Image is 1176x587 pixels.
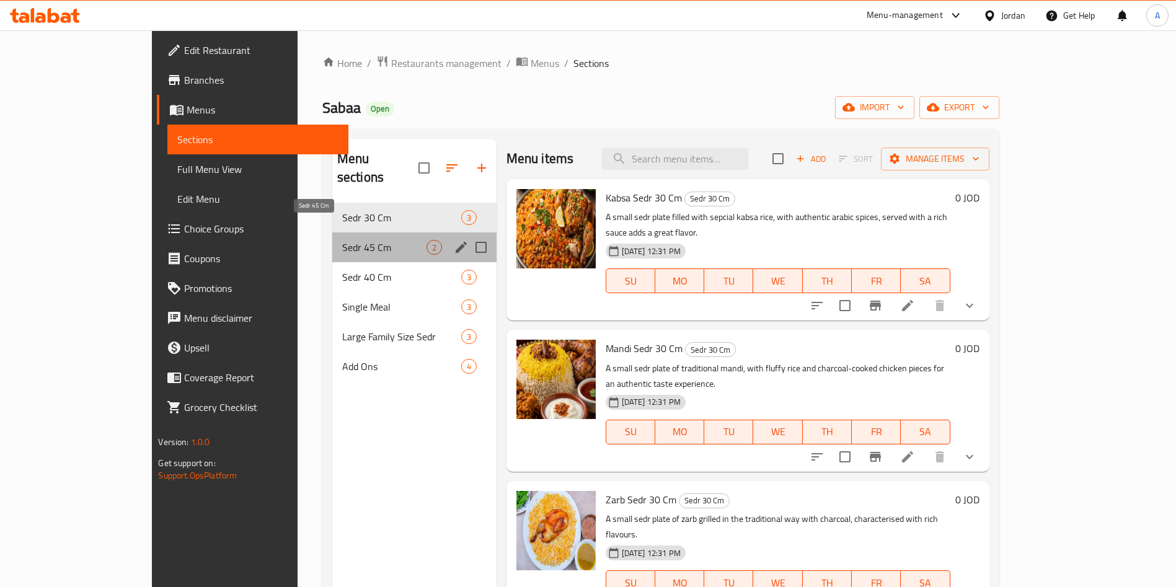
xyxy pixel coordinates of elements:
[157,273,348,303] a: Promotions
[1001,9,1025,22] div: Jordan
[427,240,442,255] div: items
[860,291,890,320] button: Branch-specific-item
[157,244,348,273] a: Coupons
[679,493,729,508] span: Sedr 30 Cm
[177,192,338,206] span: Edit Menu
[366,102,394,117] div: Open
[184,43,338,58] span: Edit Restaurant
[332,322,497,351] div: Large Family Size Sedr3
[802,442,832,472] button: sort-choices
[860,442,890,472] button: Branch-specific-item
[564,56,568,71] li: /
[157,35,348,65] a: Edit Restaurant
[660,423,699,441] span: MO
[602,148,748,170] input: search
[342,329,461,344] span: Large Family Size Sedr
[184,221,338,236] span: Choice Groups
[906,423,945,441] span: SA
[606,420,655,444] button: SU
[857,272,896,290] span: FR
[765,146,791,172] span: Select section
[462,331,476,343] span: 3
[709,272,748,290] span: TU
[611,423,650,441] span: SU
[962,449,977,464] svg: Show Choices
[679,493,730,508] div: Sedr 30 Cm
[857,423,896,441] span: FR
[167,184,348,214] a: Edit Menu
[184,311,338,325] span: Menu disclaimer
[342,210,461,225] span: Sedr 30 Cm
[461,359,477,374] div: items
[655,268,704,293] button: MO
[901,420,950,444] button: SA
[791,149,831,169] button: Add
[617,547,686,559] span: [DATE] 12:31 PM
[901,268,950,293] button: SA
[516,340,596,419] img: Mandi Sedr 30 Cm
[685,342,736,357] div: Sedr 30 Cm
[852,268,901,293] button: FR
[955,340,979,357] h6: 0 JOD
[686,343,735,357] span: Sedr 30 Cm
[516,491,596,570] img: Zarb Sedr 30 Cm
[573,56,609,71] span: Sections
[332,262,497,292] div: Sedr 40 Cm3
[758,423,797,441] span: WE
[900,298,915,313] a: Edit menu item
[506,56,511,71] li: /
[467,153,497,183] button: Add section
[808,423,847,441] span: TH
[462,212,476,224] span: 3
[606,339,683,358] span: Mandi Sedr 30 Cm
[367,56,371,71] li: /
[157,65,348,95] a: Branches
[962,298,977,313] svg: Show Choices
[955,291,984,320] button: show more
[802,291,832,320] button: sort-choices
[191,434,210,450] span: 1.0.0
[606,210,950,241] p: A small sedr plate filled with sepcial kabsa rice, with authentic arabic spices, served with a ri...
[803,268,852,293] button: TH
[808,272,847,290] span: TH
[516,189,596,268] img: Kabsa Sedr 30 Cm
[516,55,559,71] a: Menus
[684,192,735,206] div: Sedr 30 Cm
[158,434,188,450] span: Version:
[158,467,237,483] a: Support.OpsPlatform
[342,299,461,314] span: Single Meal
[835,96,914,119] button: import
[617,245,686,257] span: [DATE] 12:31 PM
[881,148,989,170] button: Manage items
[332,292,497,322] div: Single Meal3
[157,303,348,333] a: Menu disclaimer
[184,370,338,385] span: Coverage Report
[157,333,348,363] a: Upsell
[606,490,676,509] span: Zarb Sedr 30 Cm
[832,444,858,470] span: Select to update
[606,511,950,542] p: A small sedr plate of zarb grilled in the traditional way with charcoal, characterised with rich ...
[332,203,497,232] div: Sedr 30 Cm3
[606,188,682,207] span: Kabsa Sedr 30 Cm
[342,270,461,285] span: Sedr 40 Cm
[462,271,476,283] span: 3
[157,95,348,125] a: Menus
[167,154,348,184] a: Full Menu View
[462,361,476,373] span: 4
[342,359,461,374] span: Add Ons
[158,455,215,471] span: Get support on:
[184,400,338,415] span: Grocery Checklist
[925,442,955,472] button: delete
[929,100,989,115] span: export
[753,268,802,293] button: WE
[709,423,748,441] span: TU
[177,162,338,177] span: Full Menu View
[461,210,477,225] div: items
[891,151,979,167] span: Manage items
[867,8,943,23] div: Menu-management
[704,268,753,293] button: TU
[906,272,945,290] span: SA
